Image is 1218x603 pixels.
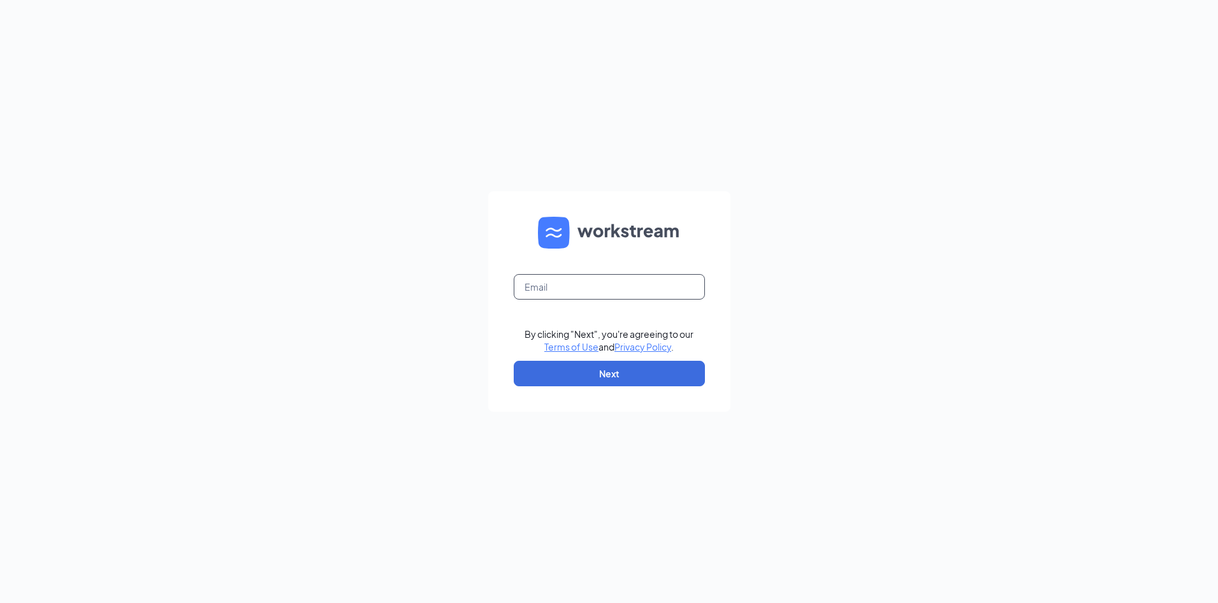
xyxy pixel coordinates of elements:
img: WS logo and Workstream text [538,217,681,249]
a: Privacy Policy [614,341,671,352]
a: Terms of Use [544,341,598,352]
div: By clicking "Next", you're agreeing to our and . [525,328,693,353]
input: Email [514,274,705,300]
button: Next [514,361,705,386]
